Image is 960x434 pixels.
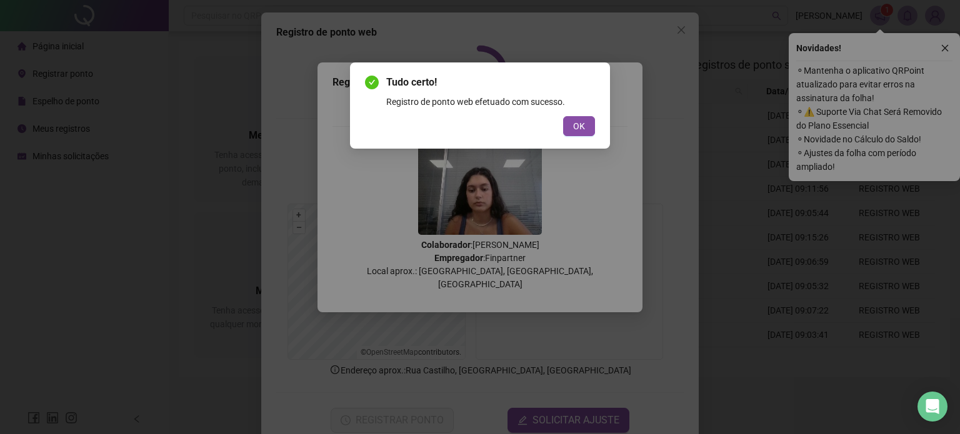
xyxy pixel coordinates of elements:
[917,392,947,422] div: Open Intercom Messenger
[386,95,595,109] div: Registro de ponto web efetuado com sucesso.
[386,75,595,90] span: Tudo certo!
[365,76,379,89] span: check-circle
[573,119,585,133] span: OK
[563,116,595,136] button: OK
